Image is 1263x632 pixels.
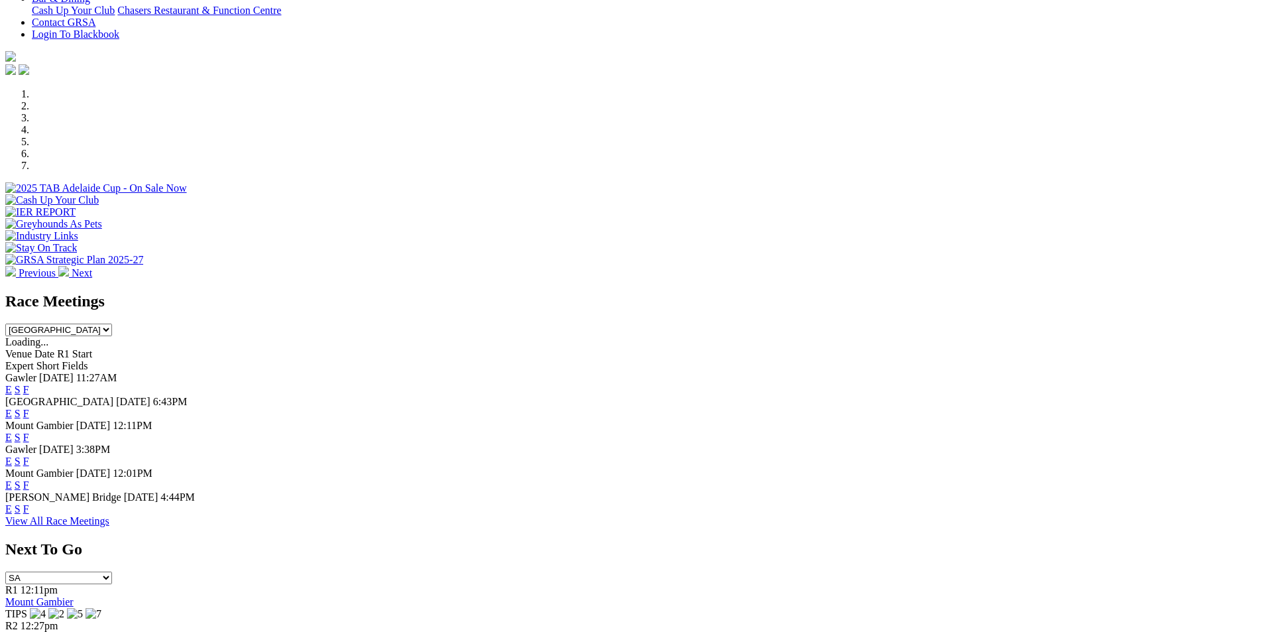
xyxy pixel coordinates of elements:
[15,384,21,395] a: S
[5,596,74,607] a: Mount Gambier
[5,408,12,419] a: E
[5,51,16,62] img: logo-grsa-white.png
[5,420,74,431] span: Mount Gambier
[5,254,143,266] img: GRSA Strategic Plan 2025-27
[5,468,74,479] span: Mount Gambier
[5,503,12,515] a: E
[15,432,21,443] a: S
[15,456,21,467] a: S
[5,360,34,371] span: Expert
[5,515,109,527] a: View All Race Meetings
[113,468,152,479] span: 12:01PM
[58,266,69,277] img: chevron-right-pager-white.svg
[32,17,95,28] a: Contact GRSA
[5,218,102,230] img: Greyhounds As Pets
[5,194,99,206] img: Cash Up Your Club
[116,396,150,407] span: [DATE]
[36,360,60,371] span: Short
[5,267,58,279] a: Previous
[124,491,158,503] span: [DATE]
[5,242,77,254] img: Stay On Track
[117,5,281,16] a: Chasers Restaurant & Function Centre
[23,432,29,443] a: F
[15,408,21,419] a: S
[5,491,121,503] span: [PERSON_NAME] Bridge
[5,182,187,194] img: 2025 TAB Adelaide Cup - On Sale Now
[23,456,29,467] a: F
[5,206,76,218] img: IER REPORT
[5,456,12,467] a: E
[72,267,92,279] span: Next
[113,420,152,431] span: 12:11PM
[76,372,117,383] span: 11:27AM
[5,64,16,75] img: facebook.svg
[5,230,78,242] img: Industry Links
[23,479,29,491] a: F
[5,620,18,631] span: R2
[5,336,48,348] span: Loading...
[19,64,29,75] img: twitter.svg
[23,408,29,419] a: F
[76,420,111,431] span: [DATE]
[32,29,119,40] a: Login To Blackbook
[5,292,1258,310] h2: Race Meetings
[39,444,74,455] span: [DATE]
[76,468,111,479] span: [DATE]
[58,267,92,279] a: Next
[32,5,115,16] a: Cash Up Your Club
[21,584,58,596] span: 12:11pm
[39,372,74,383] span: [DATE]
[19,267,56,279] span: Previous
[23,503,29,515] a: F
[67,608,83,620] img: 5
[5,266,16,277] img: chevron-left-pager-white.svg
[48,608,64,620] img: 2
[34,348,54,359] span: Date
[15,479,21,491] a: S
[32,5,1258,17] div: Bar & Dining
[57,348,92,359] span: R1 Start
[76,444,111,455] span: 3:38PM
[5,479,12,491] a: E
[5,348,32,359] span: Venue
[5,372,36,383] span: Gawler
[86,608,101,620] img: 7
[21,620,58,631] span: 12:27pm
[5,584,18,596] span: R1
[160,491,195,503] span: 4:44PM
[5,608,27,619] span: TIPS
[5,384,12,395] a: E
[15,503,21,515] a: S
[5,396,113,407] span: [GEOGRAPHIC_DATA]
[153,396,188,407] span: 6:43PM
[62,360,88,371] span: Fields
[30,608,46,620] img: 4
[23,384,29,395] a: F
[5,540,1258,558] h2: Next To Go
[5,432,12,443] a: E
[5,444,36,455] span: Gawler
